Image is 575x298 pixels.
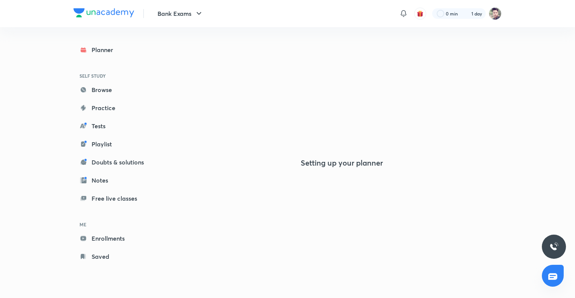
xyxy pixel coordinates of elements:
img: Company Logo [73,8,134,17]
h6: SELF STUDY [73,69,161,82]
a: Practice [73,100,161,115]
h4: Setting up your planner [301,158,383,167]
img: streak [462,10,470,17]
button: avatar [414,8,426,20]
h6: ME [73,218,161,231]
a: Tests [73,118,161,134]
a: Planner [73,42,161,57]
img: avatar [417,10,424,17]
a: Browse [73,82,161,97]
a: Playlist [73,137,161,152]
img: chetnanand thakur [489,7,502,20]
a: Free live classes [73,191,161,206]
button: Bank Exams [153,6,208,21]
img: ttu [549,242,558,251]
a: Saved [73,249,161,264]
a: Doubts & solutions [73,155,161,170]
a: Enrollments [73,231,161,246]
a: Notes [73,173,161,188]
a: Company Logo [73,8,134,19]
